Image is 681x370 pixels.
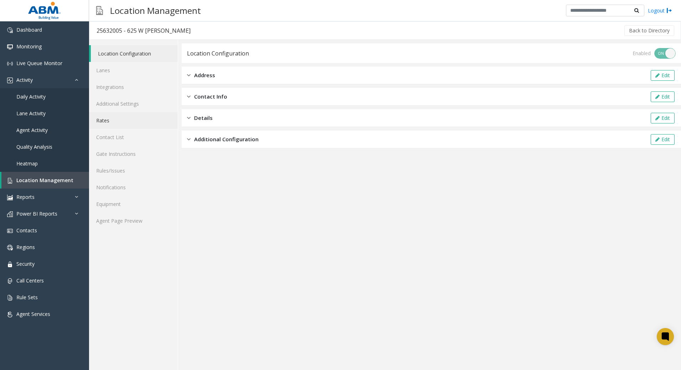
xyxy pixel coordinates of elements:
span: Agent Activity [16,127,48,133]
a: Rates [89,112,178,129]
img: 'icon' [7,312,13,317]
span: Live Queue Monitor [16,60,62,67]
span: Lane Activity [16,110,46,117]
img: 'icon' [7,245,13,250]
span: Details [194,114,213,122]
button: Edit [651,134,675,145]
img: 'icon' [7,195,13,200]
img: 'icon' [7,211,13,217]
button: Edit [651,91,675,102]
img: closed [187,92,191,101]
img: 'icon' [7,295,13,301]
span: Contacts [16,227,37,234]
a: Lanes [89,62,178,79]
a: Location Configuration [91,45,178,62]
a: Location Management [1,172,89,189]
a: Equipment [89,196,178,212]
span: Dashboard [16,26,42,33]
img: 'icon' [7,61,13,67]
a: Notifications [89,179,178,196]
img: 'icon' [7,278,13,284]
span: Quality Analysis [16,143,52,150]
span: Daily Activity [16,93,46,100]
a: Additional Settings [89,95,178,112]
img: closed [187,114,191,122]
span: Additional Configuration [194,135,259,143]
a: Integrations [89,79,178,95]
img: 'icon' [7,178,13,184]
img: closed [187,135,191,143]
img: logout [666,7,672,14]
button: Edit [651,113,675,123]
span: Security [16,260,35,267]
div: Enabled [633,49,651,57]
img: 'icon' [7,228,13,234]
span: Address [194,71,215,79]
div: 25632005 - 625 W [PERSON_NAME] [97,26,191,35]
span: Reports [16,194,35,200]
img: 'icon' [7,78,13,83]
button: Edit [651,70,675,81]
a: Rules/Issues [89,162,178,179]
img: 'icon' [7,261,13,267]
img: closed [187,71,191,79]
span: Power BI Reports [16,210,57,217]
span: Call Centers [16,277,44,284]
button: Back to Directory [624,25,674,36]
a: Gate Instructions [89,146,178,162]
span: Monitoring [16,43,42,50]
span: Agent Services [16,311,50,317]
img: 'icon' [7,44,13,50]
span: Activity [16,76,33,83]
span: Regions [16,244,35,250]
span: Heatmap [16,160,38,167]
div: Location Configuration [187,49,249,58]
a: Agent Page Preview [89,212,178,229]
a: Contact List [89,129,178,146]
span: Location Management [16,177,73,184]
span: Contact Info [194,92,227,101]
img: 'icon' [7,27,13,33]
span: Rule Sets [16,294,38,301]
a: Logout [648,7,672,14]
img: pageIcon [96,2,103,19]
h3: Location Management [106,2,204,19]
